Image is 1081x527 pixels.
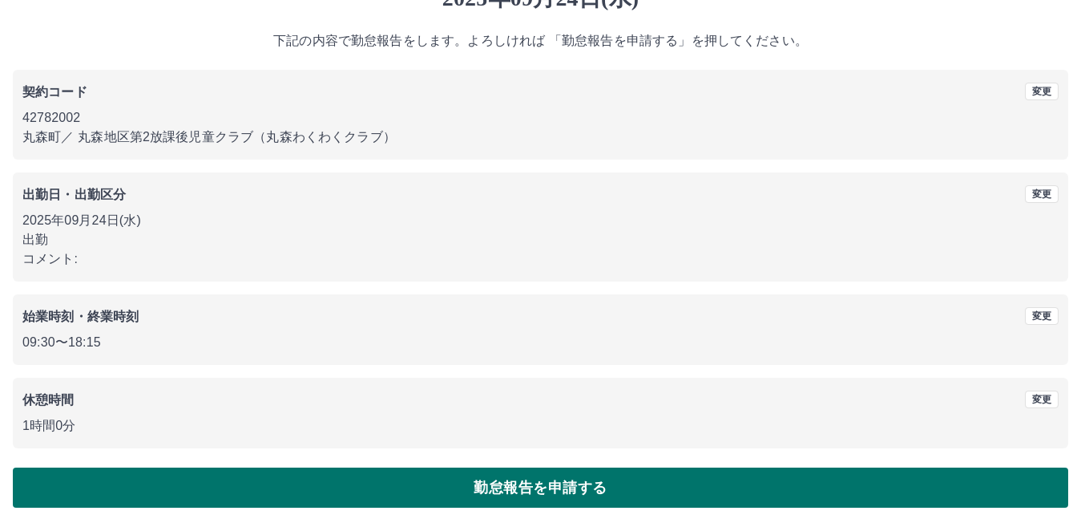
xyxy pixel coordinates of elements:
[22,108,1059,128] p: 42782002
[22,230,1059,249] p: 出勤
[1025,307,1059,325] button: 変更
[1025,185,1059,203] button: 変更
[22,128,1059,147] p: 丸森町 ／ 丸森地区第2放課後児童クラブ（丸森わくわくクラブ）
[1025,391,1059,408] button: 変更
[22,416,1059,436] p: 1時間0分
[13,31,1068,51] p: 下記の内容で勤怠報告をします。よろしければ 「勤怠報告を申請する」を押してください。
[13,468,1068,508] button: 勤怠報告を申請する
[22,211,1059,230] p: 2025年09月24日(水)
[22,393,75,407] b: 休憩時間
[22,188,126,201] b: 出勤日・出勤区分
[1025,83,1059,100] button: 変更
[22,249,1059,269] p: コメント:
[22,310,139,323] b: 始業時刻・終業時刻
[22,85,87,99] b: 契約コード
[22,333,1059,352] p: 09:30 〜 18:15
